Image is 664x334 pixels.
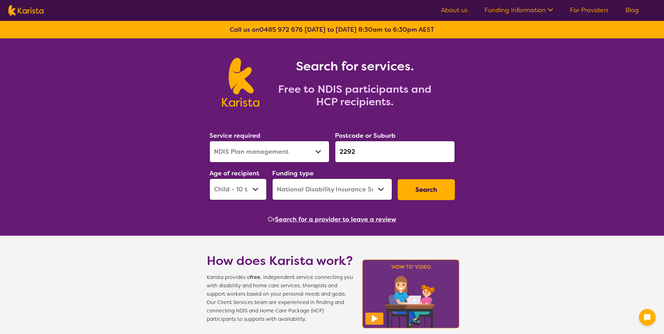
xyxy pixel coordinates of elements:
[250,274,260,281] b: free
[8,5,44,16] img: Karista logo
[484,6,553,14] a: Funding Information
[268,214,275,225] span: Or
[335,131,396,140] label: Postcode or Suburb
[230,25,434,34] b: Call us on [DATE] to [DATE] 8:30am to 6:30pm AEST
[360,257,462,331] img: Karista video
[207,273,353,324] span: Karista provides a , independent service connecting you with disability and home care services, t...
[268,83,442,108] h2: Free to NDIS participants and HCP recipients.
[268,58,442,75] h1: Search for services.
[222,58,259,107] img: Karista logo
[207,252,353,269] h1: How does Karista work?
[335,141,455,162] input: Type
[272,169,314,177] label: Funding type
[275,214,396,225] button: Search for a provider to leave a review
[625,6,639,14] a: Blog
[209,169,259,177] label: Age of recipient
[398,179,455,200] button: Search
[441,6,468,14] a: About us
[209,131,260,140] label: Service required
[259,25,303,34] a: 0485 972 676
[570,6,609,14] a: For Providers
